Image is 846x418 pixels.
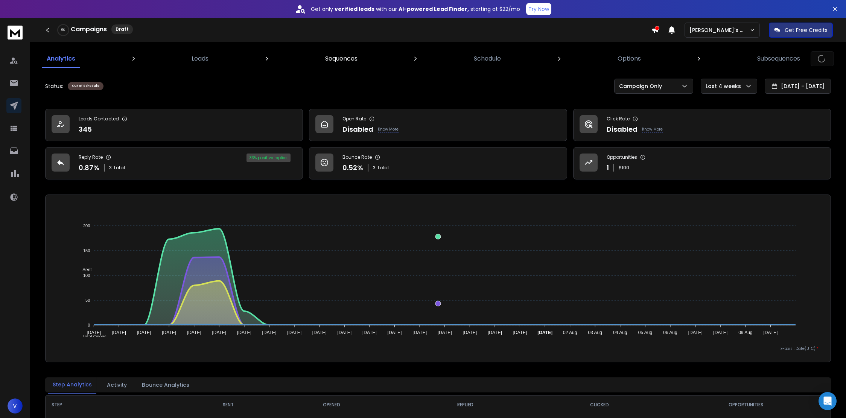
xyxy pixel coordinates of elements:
[613,330,627,335] tspan: 04 Aug
[563,330,577,335] tspan: 02 Aug
[342,154,372,160] p: Bounce Rate
[399,5,469,13] strong: AI-powered Lead Finder,
[714,330,728,335] tspan: [DATE]
[463,330,477,335] tspan: [DATE]
[137,377,194,393] button: Bounce Analytics
[638,330,652,335] tspan: 05 Aug
[469,50,505,68] a: Schedule
[488,330,502,335] tspan: [DATE]
[79,116,119,122] p: Leads Contacted
[335,5,374,13] strong: verified leads
[573,109,831,141] a: Click RateDisabledKnow More
[42,50,80,68] a: Analytics
[613,50,645,68] a: Options
[618,54,641,63] p: Options
[513,330,527,335] tspan: [DATE]
[362,330,377,335] tspan: [DATE]
[237,330,251,335] tspan: [DATE]
[619,165,629,171] p: $ 100
[48,376,96,394] button: Step Analytics
[46,396,186,414] th: STEP
[607,116,630,122] p: Click Rate
[769,23,833,38] button: Get Free Credits
[186,396,270,414] th: SENT
[785,26,828,34] p: Get Free Credits
[607,124,638,135] p: Disabled
[58,346,819,351] p: x-axis : Date(UTC)
[412,330,427,335] tspan: [DATE]
[83,223,90,228] tspan: 200
[342,163,363,173] p: 0.52 %
[739,330,753,335] tspan: 09 Aug
[68,82,103,90] div: Out of Schedule
[8,398,23,413] button: V
[309,109,567,141] a: Open RateDisabledKnow More
[45,109,303,141] a: Leads Contacted345
[212,330,226,335] tspan: [DATE]
[706,82,744,90] p: Last 4 weeks
[262,330,276,335] tspan: [DATE]
[753,50,805,68] a: Subsequences
[663,330,677,335] tspan: 06 Aug
[79,124,92,135] p: 345
[187,50,213,68] a: Leads
[765,79,831,94] button: [DATE] - [DATE]
[619,82,665,90] p: Campaign Only
[342,124,373,135] p: Disabled
[83,248,90,253] tspan: 150
[309,147,567,179] a: Bounce Rate0.52%3Total
[88,323,90,327] tspan: 0
[325,54,358,63] p: Sequences
[77,334,107,339] span: Total Opens
[77,267,92,272] span: Sent
[438,330,452,335] tspan: [DATE]
[573,147,831,179] a: Opportunities1$100
[162,330,176,335] tspan: [DATE]
[607,154,637,160] p: Opportunities
[102,377,131,393] button: Activity
[757,54,800,63] p: Subsequences
[337,330,351,335] tspan: [DATE]
[311,5,520,13] p: Get only with our starting at $22/mo
[187,330,201,335] tspan: [DATE]
[137,330,151,335] tspan: [DATE]
[588,330,602,335] tspan: 03 Aug
[689,26,750,34] p: [PERSON_NAME]'s Workspace
[83,273,90,278] tspan: 100
[819,392,837,410] div: Open Intercom Messenger
[85,298,90,302] tspan: 50
[45,82,63,90] p: Status:
[79,163,99,173] p: 0.87 %
[246,154,291,162] div: 33 % positive replies
[688,330,703,335] tspan: [DATE]
[109,165,112,171] span: 3
[474,54,501,63] p: Schedule
[312,330,327,335] tspan: [DATE]
[528,5,549,13] p: Try Now
[47,54,75,63] p: Analytics
[642,126,663,132] p: Know More
[113,165,125,171] span: Total
[71,25,107,34] h1: Campaigns
[378,126,399,132] p: Know More
[321,50,362,68] a: Sequences
[393,396,538,414] th: REPLIED
[8,26,23,40] img: logo
[192,54,208,63] p: Leads
[270,396,393,414] th: OPENED
[607,163,609,173] p: 1
[377,165,389,171] span: Total
[87,330,101,335] tspan: [DATE]
[342,116,366,122] p: Open Rate
[764,330,778,335] tspan: [DATE]
[112,330,126,335] tspan: [DATE]
[45,147,303,179] a: Reply Rate0.87%3Total33% positive replies
[388,330,402,335] tspan: [DATE]
[111,24,133,34] div: Draft
[79,154,103,160] p: Reply Rate
[61,28,65,32] p: 0 %
[373,165,376,171] span: 3
[287,330,301,335] tspan: [DATE]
